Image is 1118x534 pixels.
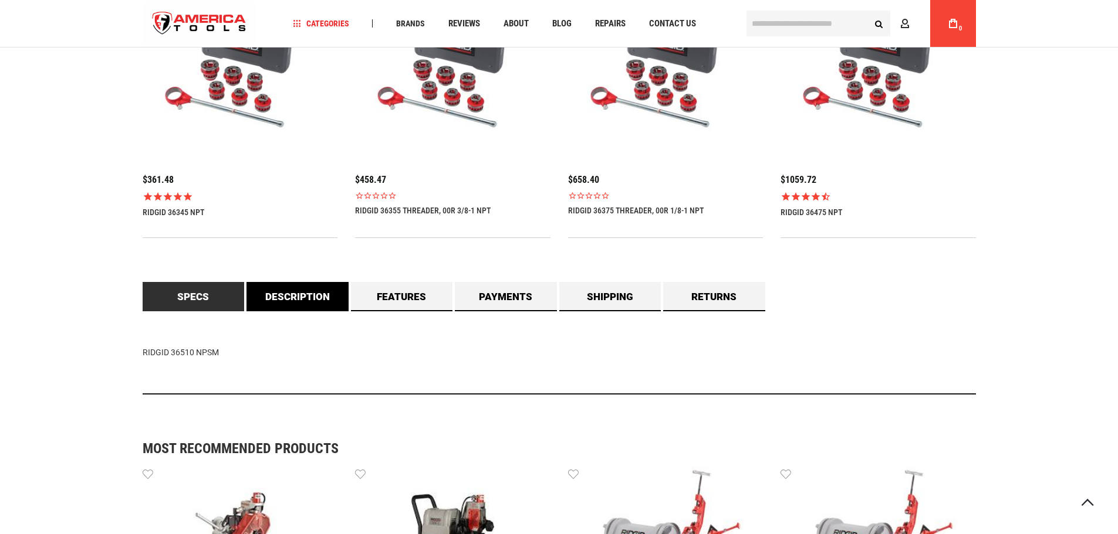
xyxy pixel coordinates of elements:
a: Payments [455,282,557,311]
span: Rated 5.0 out of 5 stars 6 reviews [143,191,338,202]
a: About [498,16,534,32]
span: $361.48 [143,174,174,185]
a: store logo [143,2,256,46]
a: RIDGID 36375 THREADER, 00R 1/8-1 NPT [568,206,704,215]
a: Specs [143,282,245,311]
span: About [504,19,529,28]
a: RIDGID 36345 NPT [143,208,204,217]
a: Contact Us [644,16,701,32]
a: Brands [391,16,430,32]
span: Rated 4.5 out of 5 stars 2 reviews [781,191,976,202]
a: RIDGID 36475 NPT [781,208,842,217]
span: Blog [552,19,572,28]
a: Description [246,282,349,311]
div: RIDGID 36510 NPSM [143,311,976,394]
a: Shipping [559,282,661,311]
span: Contact Us [649,19,696,28]
a: Reviews [443,16,485,32]
img: America Tools [143,2,256,46]
span: $1059.72 [781,174,816,185]
span: $458.47 [355,174,386,185]
span: 0 [959,25,962,32]
span: Brands [396,19,425,28]
a: Repairs [590,16,631,32]
a: RIDGID 36355 THREADER, 00R 3/8-1 NPT [355,206,491,215]
a: Features [351,282,453,311]
span: Rated 0.0 out of 5 stars 0 reviews [568,191,764,200]
strong: Most Recommended Products [143,441,935,455]
span: Rated 0.0 out of 5 stars 0 reviews [355,191,550,200]
span: Repairs [595,19,626,28]
a: Returns [663,282,765,311]
span: $658.40 [568,174,599,185]
button: Search [868,12,890,35]
span: Categories [293,19,349,28]
a: Blog [547,16,577,32]
span: Reviews [448,19,480,28]
a: Categories [288,16,354,32]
